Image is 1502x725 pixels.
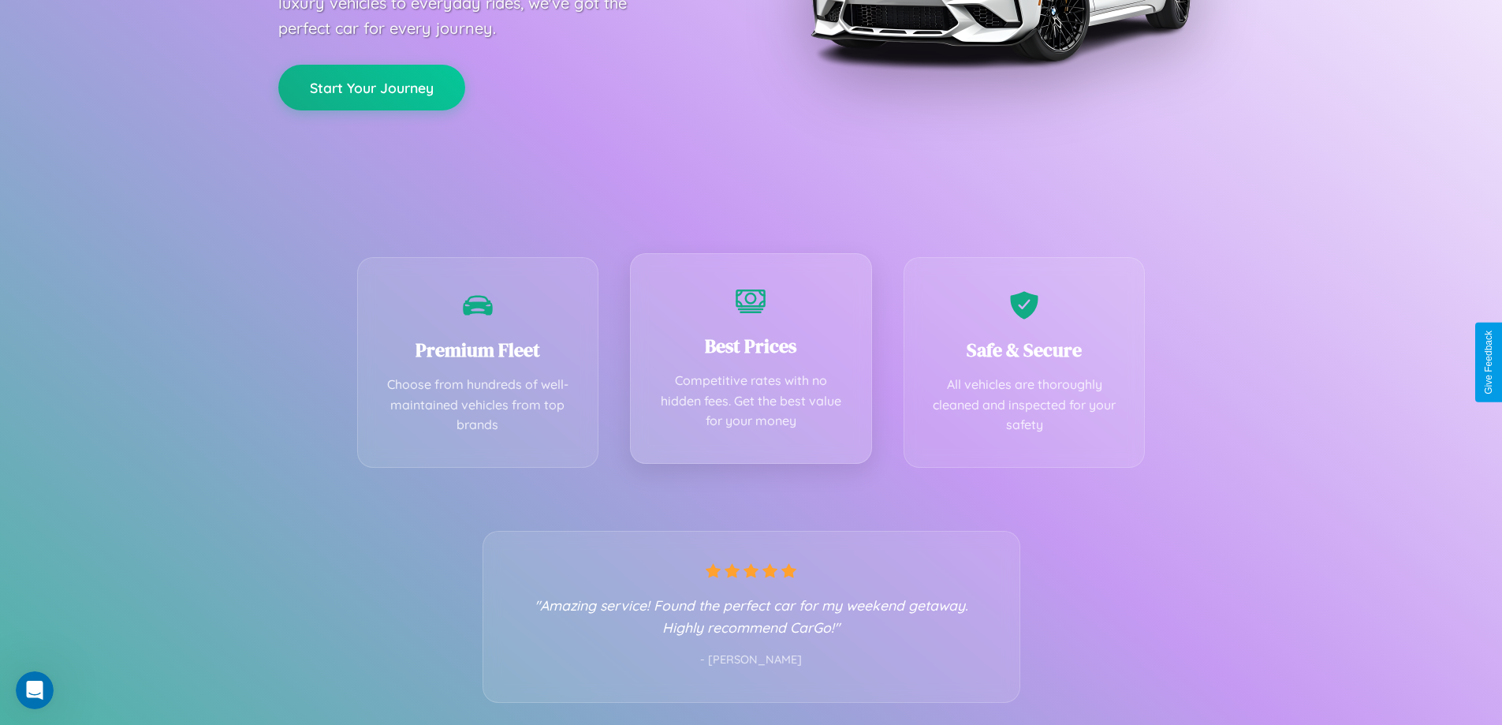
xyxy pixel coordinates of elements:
div: Give Feedback [1483,331,1494,394]
h3: Safe & Secure [928,337,1121,363]
p: Competitive rates with no hidden fees. Get the best value for your money [654,371,848,432]
p: "Amazing service! Found the perfect car for my weekend getaway. Highly recommend CarGo!" [515,594,988,638]
p: Choose from hundreds of well-maintained vehicles from top brands [382,375,575,435]
p: - [PERSON_NAME] [515,650,988,671]
p: All vehicles are thoroughly cleaned and inspected for your safety [928,375,1121,435]
button: Start Your Journey [278,65,465,110]
h3: Best Prices [654,333,848,359]
iframe: Intercom live chat [16,671,54,709]
h3: Premium Fleet [382,337,575,363]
